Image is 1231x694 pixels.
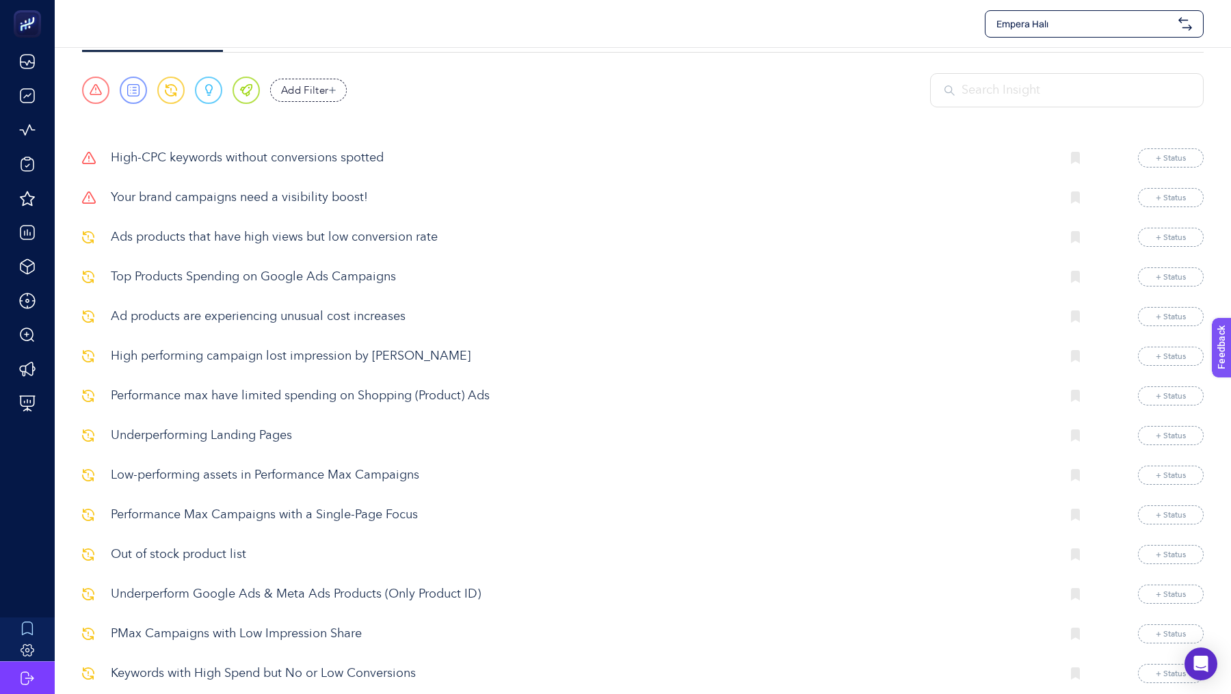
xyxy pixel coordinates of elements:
p: High performing campaign lost impression by [PERSON_NAME] [111,347,1050,366]
div: Open Intercom Messenger [1184,648,1217,680]
p: PMax Campaigns with Low Impression Share [111,625,1050,643]
img: Bookmark icon [1071,152,1081,164]
img: svg%3e [82,469,94,481]
p: Ad products are experiencing unusual cost increases [111,308,1050,326]
img: Bookmark icon [1071,628,1081,640]
img: svg%3e [82,271,94,283]
img: svg%3e [82,509,94,521]
img: svg%3e [82,667,94,680]
button: + Status [1138,148,1204,168]
button: + Status [1138,545,1204,564]
button: + Status [1138,585,1204,604]
p: Performance max have limited spending on Shopping (Product) Ads [111,387,1050,405]
span: Add Filter [281,83,329,98]
button: + Status [1138,188,1204,207]
button: + Status [1138,267,1204,286]
img: svg%3e [1178,17,1192,31]
img: svg%3e [82,548,94,561]
p: Out of stock product list [111,546,1050,564]
p: Top Products Spending on Google Ads Campaigns [111,268,1050,286]
img: svg%3e [82,429,94,442]
img: Bookmark icon [1071,509,1081,521]
img: add filter [329,87,336,94]
img: Bookmark icon [1071,310,1081,323]
span: Feedback [8,4,52,15]
input: Search Insight [962,81,1189,100]
p: Your brand campaigns need a visibility boost! [111,189,1050,207]
p: Keywords with High Spend but No or Low Conversions [111,665,1050,683]
p: Performance Max Campaigns with a Single-Page Focus [111,506,1050,524]
button: + Status [1138,228,1204,247]
img: svg%3e [82,310,94,323]
p: High-CPC keywords without conversions spotted [111,149,1050,168]
img: Bookmark icon [1071,469,1081,481]
button: + Status [1138,505,1204,524]
img: Bookmark icon [1071,390,1081,402]
img: Bookmark icon [1071,588,1081,600]
p: Underperform Google Ads & Meta Ads Products (Only Product ID) [111,585,1050,604]
img: Bookmark icon [1071,191,1081,204]
img: Bookmark icon [1071,271,1081,283]
button: + Status [1138,307,1204,326]
span: Empera Halı [996,17,1173,31]
img: svg%3e [82,628,94,640]
img: Bookmark icon [1071,231,1081,243]
p: Low-performing assets in Performance Max Campaigns [111,466,1050,485]
img: svg%3e [82,588,94,600]
button: + Status [1138,466,1204,485]
img: Bookmark icon [1071,548,1081,561]
button: + Status [1138,347,1204,366]
img: svg%3e [82,350,94,362]
p: Ads products that have high views but low conversion rate [111,228,1050,247]
button: + Status [1138,426,1204,445]
img: Bookmark icon [1071,429,1081,442]
button: + Status [1138,664,1204,683]
img: svg%3e [82,191,96,204]
img: Search Insight [944,85,955,96]
img: svg%3e [82,390,94,402]
img: Bookmark icon [1071,350,1081,362]
img: svg%3e [82,152,96,164]
button: + Status [1138,386,1204,405]
button: + Status [1138,624,1204,643]
img: Bookmark icon [1071,667,1081,680]
p: Underperforming Landing Pages [111,427,1050,445]
img: svg%3e [82,231,94,243]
